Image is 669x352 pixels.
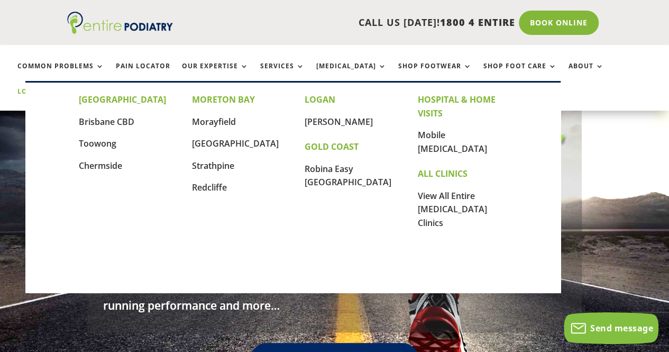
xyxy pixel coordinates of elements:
[79,94,166,105] strong: [GEOGRAPHIC_DATA]
[418,168,468,179] strong: ALL CLINICS
[192,116,236,128] a: Morayfield
[305,116,373,128] a: [PERSON_NAME]
[305,163,391,188] a: Robina Easy [GEOGRAPHIC_DATA]
[67,25,173,36] a: Entire Podiatry
[519,11,599,35] a: Book Online
[305,94,335,105] strong: LOGAN
[192,138,279,149] a: [GEOGRAPHIC_DATA]
[192,160,234,172] a: Strathpine
[398,62,472,85] a: Shop Footwear
[418,129,487,155] a: Mobile [MEDICAL_DATA]
[569,62,604,85] a: About
[187,16,515,30] p: CALL US [DATE]!
[192,182,227,193] a: Redcliffe
[17,62,104,85] a: Common Problems
[79,116,134,128] a: Brisbane CBD
[116,62,170,85] a: Pain Locator
[418,94,496,119] strong: HOSPITAL & HOME VISITS
[483,62,557,85] a: Shop Foot Care
[590,322,653,334] span: Send message
[260,62,305,85] a: Services
[192,94,255,105] strong: MORETON BAY
[79,138,116,149] a: Toowong
[564,312,658,344] button: Send message
[67,12,173,34] img: logo (1)
[17,88,70,111] a: Locations
[316,62,387,85] a: [MEDICAL_DATA]
[440,16,515,29] span: 1800 4 ENTIRE
[305,141,359,152] strong: GOLD COAST
[182,62,249,85] a: Our Expertise
[418,190,487,229] a: View All Entire [MEDICAL_DATA] Clinics
[79,160,122,172] a: Chermside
